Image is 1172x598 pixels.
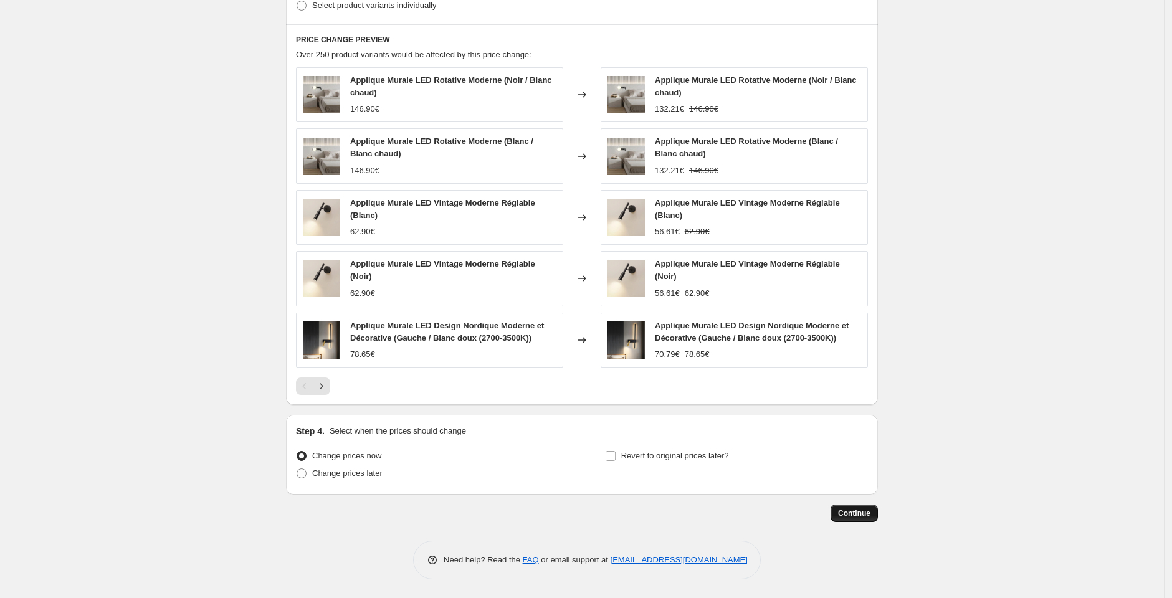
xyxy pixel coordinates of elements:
[685,287,710,300] strike: 62.90€
[303,321,340,359] img: 8_c7ebb706-cf0a-4fe6-a985-4a15b39ba527_80x.png
[350,103,379,115] div: 146.90€
[296,425,325,437] h2: Step 4.
[655,348,680,361] div: 70.79€
[303,199,340,236] img: applique-murale-led1_80x.png
[312,451,381,460] span: Change prices now
[312,1,436,10] span: Select product variants individually
[685,348,710,361] strike: 78.65€
[444,555,523,564] span: Need help? Read the
[655,103,684,115] div: 132.21€
[296,50,531,59] span: Over 250 product variants would be affected by this price change:
[350,321,544,343] span: Applique Murale LED Design Nordique Moderne et Décorative (Gauche / Blanc doux (2700-3500K))
[350,75,552,97] span: Applique Murale LED Rotative Moderne (Noir / Blanc chaud)
[685,225,710,238] strike: 62.90€
[313,377,330,395] button: Next
[350,164,379,177] div: 146.90€
[838,508,870,518] span: Continue
[523,555,539,564] a: FAQ
[350,348,375,361] div: 78.65€
[350,136,533,158] span: Applique Murale LED Rotative Moderne (Blanc / Blanc chaud)
[330,425,466,437] p: Select when the prices should change
[655,321,849,343] span: Applique Murale LED Design Nordique Moderne et Décorative (Gauche / Blanc doux (2700-3500K))
[655,136,838,158] span: Applique Murale LED Rotative Moderne (Blanc / Blanc chaud)
[655,259,840,281] span: Applique Murale LED Vintage Moderne Réglable (Noir)
[312,468,383,478] span: Change prices later
[539,555,611,564] span: or email support at
[689,164,718,177] strike: 146.90€
[296,377,330,395] nav: Pagination
[655,287,680,300] div: 56.61€
[303,76,340,113] img: S7eeaa845240844b28ae7dcddfe62862bT_80x.webp
[621,451,729,460] span: Revert to original prices later?
[350,225,375,238] div: 62.90€
[303,138,340,175] img: S7eeaa845240844b28ae7dcddfe62862bT_80x.webp
[655,75,857,97] span: Applique Murale LED Rotative Moderne (Noir / Blanc chaud)
[655,225,680,238] div: 56.61€
[607,199,645,236] img: applique-murale-led1_80x.png
[607,138,645,175] img: S7eeaa845240844b28ae7dcddfe62862bT_80x.webp
[607,260,645,297] img: applique-murale-led1_80x.png
[655,198,840,220] span: Applique Murale LED Vintage Moderne Réglable (Blanc)
[689,103,718,115] strike: 146.90€
[831,505,878,522] button: Continue
[607,76,645,113] img: S7eeaa845240844b28ae7dcddfe62862bT_80x.webp
[607,321,645,359] img: 8_c7ebb706-cf0a-4fe6-a985-4a15b39ba527_80x.png
[350,259,535,281] span: Applique Murale LED Vintage Moderne Réglable (Noir)
[611,555,748,564] a: [EMAIL_ADDRESS][DOMAIN_NAME]
[350,287,375,300] div: 62.90€
[303,260,340,297] img: applique-murale-led1_80x.png
[350,198,535,220] span: Applique Murale LED Vintage Moderne Réglable (Blanc)
[296,35,868,45] h6: PRICE CHANGE PREVIEW
[655,164,684,177] div: 132.21€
